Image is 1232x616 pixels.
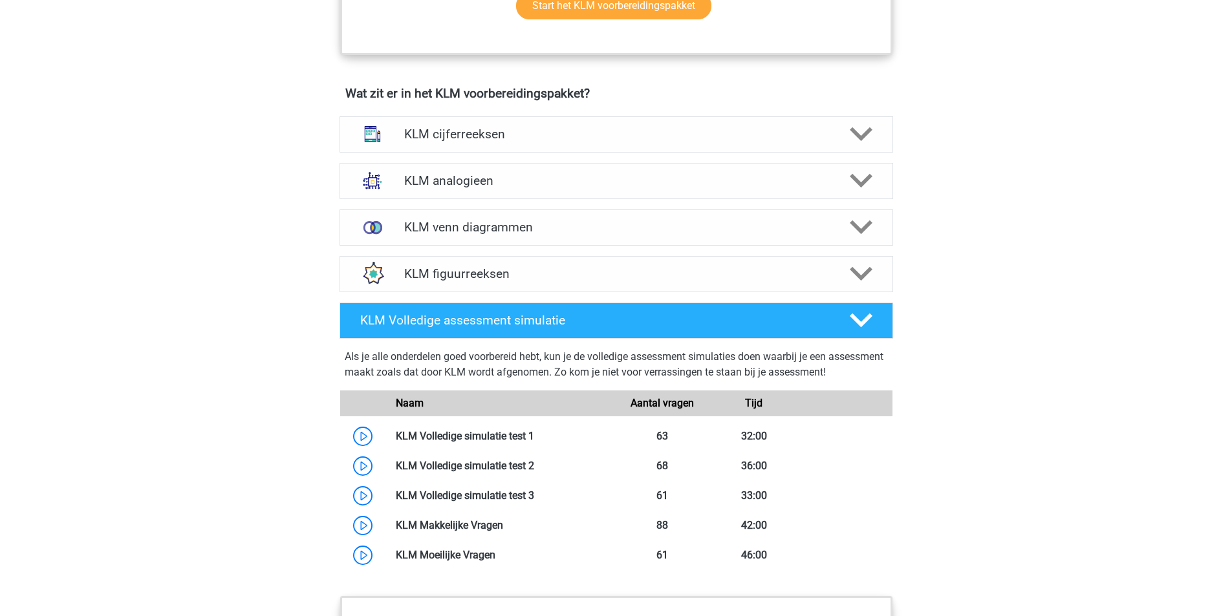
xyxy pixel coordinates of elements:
[356,211,389,244] img: venn diagrammen
[616,396,708,411] div: Aantal vragen
[334,163,898,199] a: analogieen KLM analogieen
[404,127,828,142] h4: KLM cijferreeksen
[386,429,616,444] div: KLM Volledige simulatie test 1
[386,396,616,411] div: Naam
[345,349,888,385] div: Als je alle onderdelen goed voorbereid hebt, kun je de volledige assessment simulaties doen waarb...
[334,209,898,246] a: venn diagrammen KLM venn diagrammen
[356,164,389,197] img: analogieen
[386,458,616,474] div: KLM Volledige simulatie test 2
[404,220,828,235] h4: KLM venn diagrammen
[404,173,828,188] h4: KLM analogieen
[356,117,389,151] img: cijferreeksen
[386,488,616,504] div: KLM Volledige simulatie test 3
[334,116,898,153] a: cijferreeksen KLM cijferreeksen
[360,313,828,328] h4: KLM Volledige assessment simulatie
[404,266,828,281] h4: KLM figuurreeksen
[386,547,616,563] div: KLM Moeilijke Vragen
[356,257,389,290] img: figuurreeksen
[334,256,898,292] a: figuurreeksen KLM figuurreeksen
[345,86,887,101] h4: Wat zit er in het KLM voorbereidingspakket?
[386,518,616,533] div: KLM Makkelijke Vragen
[334,303,898,339] a: KLM Volledige assessment simulatie
[708,396,800,411] div: Tijd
